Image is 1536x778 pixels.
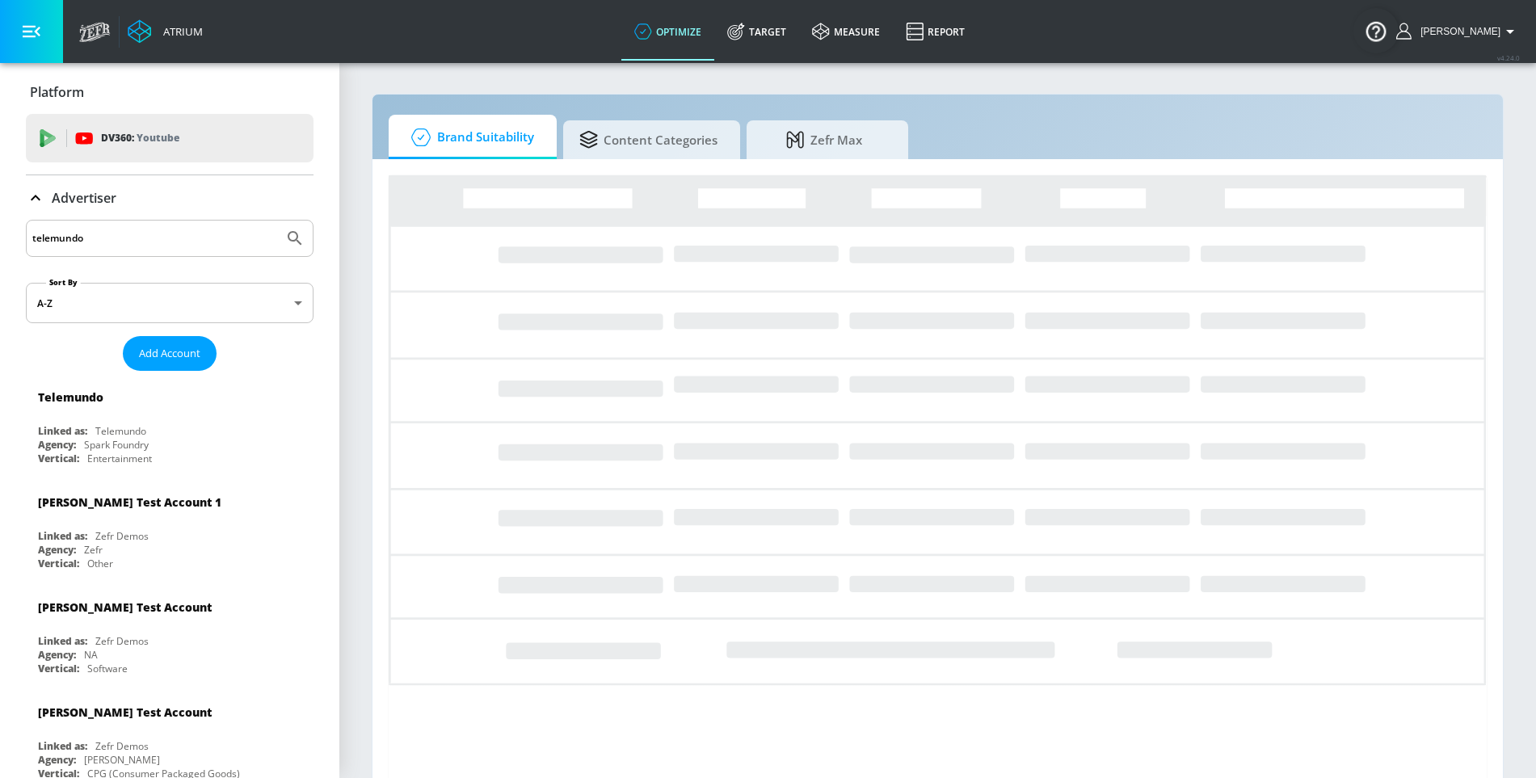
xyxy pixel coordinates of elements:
[38,662,79,675] div: Vertical:
[763,120,886,159] span: Zefr Max
[87,557,113,570] div: Other
[95,529,149,543] div: Zefr Demos
[38,438,76,452] div: Agency:
[87,452,152,465] div: Entertainment
[38,599,212,615] div: [PERSON_NAME] Test Account
[32,228,277,249] input: Search by name
[38,494,221,510] div: [PERSON_NAME] Test Account 1
[38,452,79,465] div: Vertical:
[84,438,149,452] div: Spark Foundry
[1353,8,1399,53] button: Open Resource Center
[799,2,893,61] a: measure
[38,424,87,438] div: Linked as:
[30,83,84,101] p: Platform
[95,739,149,753] div: Zefr Demos
[38,529,87,543] div: Linked as:
[38,704,212,720] div: [PERSON_NAME] Test Account
[84,648,98,662] div: NA
[893,2,978,61] a: Report
[1396,22,1520,41] button: [PERSON_NAME]
[84,753,160,767] div: [PERSON_NAME]
[139,344,200,363] span: Add Account
[26,377,314,469] div: TelemundoLinked as:TelemundoAgency:Spark FoundryVertical:Entertainment
[1497,53,1520,62] span: v 4.24.0
[38,634,87,648] div: Linked as:
[38,648,76,662] div: Agency:
[137,129,179,146] p: Youtube
[95,424,146,438] div: Telemundo
[405,118,534,157] span: Brand Suitability
[277,221,313,256] button: Submit Search
[38,543,76,557] div: Agency:
[579,120,718,159] span: Content Categories
[26,69,314,115] div: Platform
[52,189,116,207] p: Advertiser
[128,19,203,44] a: Atrium
[95,634,149,648] div: Zefr Demos
[26,482,314,574] div: [PERSON_NAME] Test Account 1Linked as:Zefr DemosAgency:ZefrVertical:Other
[26,175,314,221] div: Advertiser
[26,587,314,679] div: [PERSON_NAME] Test AccountLinked as:Zefr DemosAgency:NAVertical:Software
[38,557,79,570] div: Vertical:
[157,24,203,39] div: Atrium
[46,277,81,288] label: Sort By
[26,283,314,323] div: A-Z
[1414,26,1500,37] span: login as: guillermo.cabrera@zefr.com
[84,543,103,557] div: Zefr
[38,753,76,767] div: Agency:
[26,114,314,162] div: DV360: Youtube
[38,389,103,405] div: Telemundo
[87,662,128,675] div: Software
[621,2,714,61] a: optimize
[714,2,799,61] a: Target
[38,739,87,753] div: Linked as:
[123,336,217,371] button: Add Account
[101,129,179,147] p: DV360:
